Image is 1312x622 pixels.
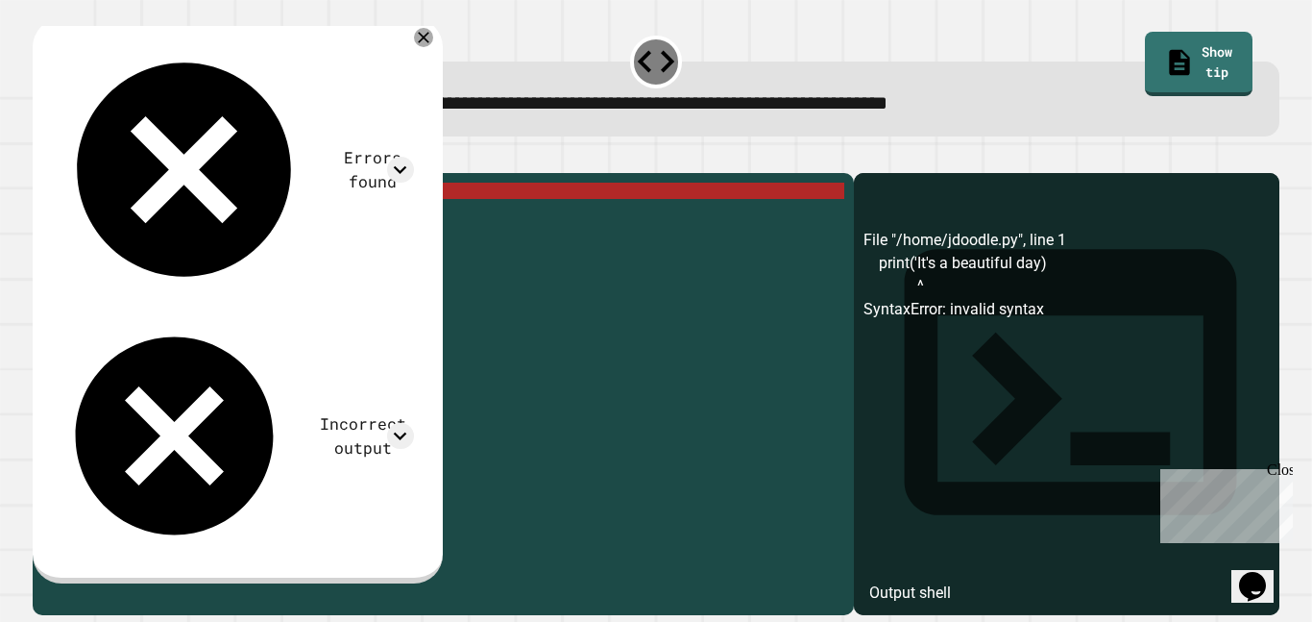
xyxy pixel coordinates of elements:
[331,146,414,193] div: Errors found
[1153,461,1293,543] iframe: chat widget
[1145,32,1252,96] a: Show tip
[312,412,414,460] div: Incorrect output
[863,229,1270,615] div: File "/home/jdoodle.py", line 1 print('It's a beautiful day) ^ SyntaxError: invalid syntax
[8,8,133,122] div: Chat with us now!Close
[1231,545,1293,603] iframe: chat widget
